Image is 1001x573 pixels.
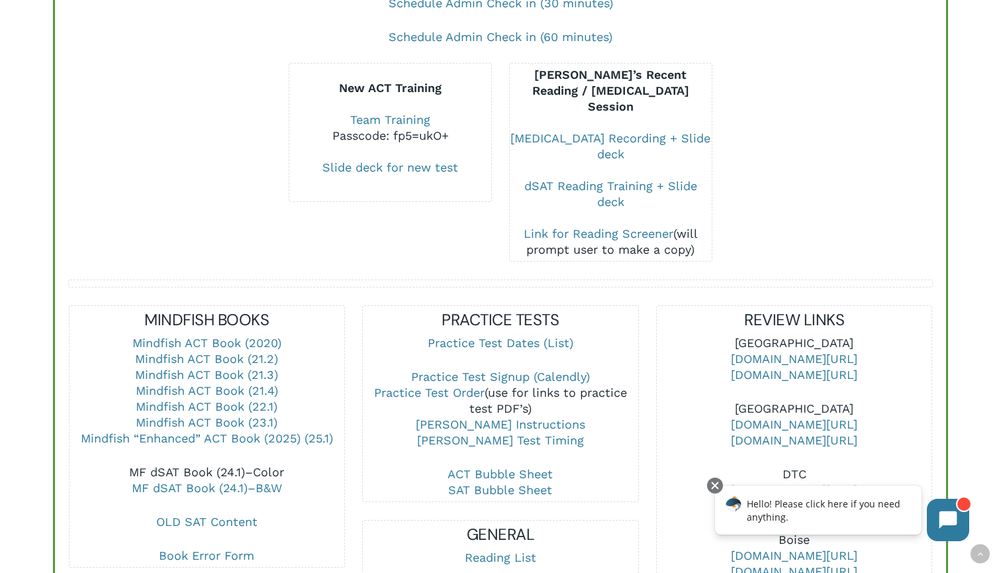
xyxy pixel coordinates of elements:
[363,369,638,466] p: (use for links to practice test PDF’s)
[132,481,282,495] a: MF dSAT Book (24.1)–B&W
[411,370,590,384] a: Practice Test Signup (Calendly)
[416,417,585,431] a: [PERSON_NAME] Instructions
[731,433,857,447] a: [DOMAIN_NAME][URL]
[132,336,281,350] a: Mindfish ACT Book (2020)
[510,226,711,258] div: (will prompt user to make a copy)
[81,431,333,445] a: Mindfish “Enhanced” ACT Book (2025) (25.1)
[289,128,491,144] div: Passcode: fp5=ukO+
[657,309,931,331] h5: REVIEW LINKS
[136,384,278,397] a: Mindfish ACT Book (21.4)
[322,160,458,174] a: Slide deck for new test
[389,30,612,44] a: Schedule Admin Check in (60 minutes)
[731,368,857,382] a: [DOMAIN_NAME][URL]
[657,466,931,532] p: DTC
[731,352,857,366] a: [DOMAIN_NAME][URL]
[363,309,638,331] h5: PRACTICE TESTS
[510,131,710,161] a: [MEDICAL_DATA] Recording + Slide deck
[731,548,857,562] a: [DOMAIN_NAME][URL]
[136,399,277,413] a: Mindfish ACT Book (22.1)
[339,81,442,95] b: New ACT Training
[448,483,552,497] a: SAT Bubble Sheet
[156,515,258,529] a: OLD SAT Content
[136,415,277,429] a: Mindfish ACT Book (23.1)
[363,524,638,545] h5: GENERAL
[731,417,857,431] a: [DOMAIN_NAME][URL]
[657,401,931,466] p: [GEOGRAPHIC_DATA]
[465,550,536,564] a: Reading List
[135,352,278,366] a: Mindfish ACT Book (21.2)
[417,433,584,447] a: [PERSON_NAME] Test Timing
[701,475,982,554] iframe: Chatbot
[448,467,553,481] a: ACT Bubble Sheet
[532,68,689,113] b: [PERSON_NAME]’s Recent Reading / [MEDICAL_DATA] Session
[350,113,430,127] a: Team Training
[374,386,485,399] a: Practice Test Order
[428,336,573,350] a: Practice Test Dates (List)
[135,368,278,382] a: Mindfish ACT Book (21.3)
[70,309,344,331] h5: MINDFISH BOOKS
[524,179,697,209] a: dSAT Reading Training + Slide deck
[129,465,284,479] a: MF dSAT Book (24.1)–Color
[657,335,931,401] p: [GEOGRAPHIC_DATA]
[159,548,254,562] a: Book Error Form
[524,227,673,240] a: Link for Reading Screener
